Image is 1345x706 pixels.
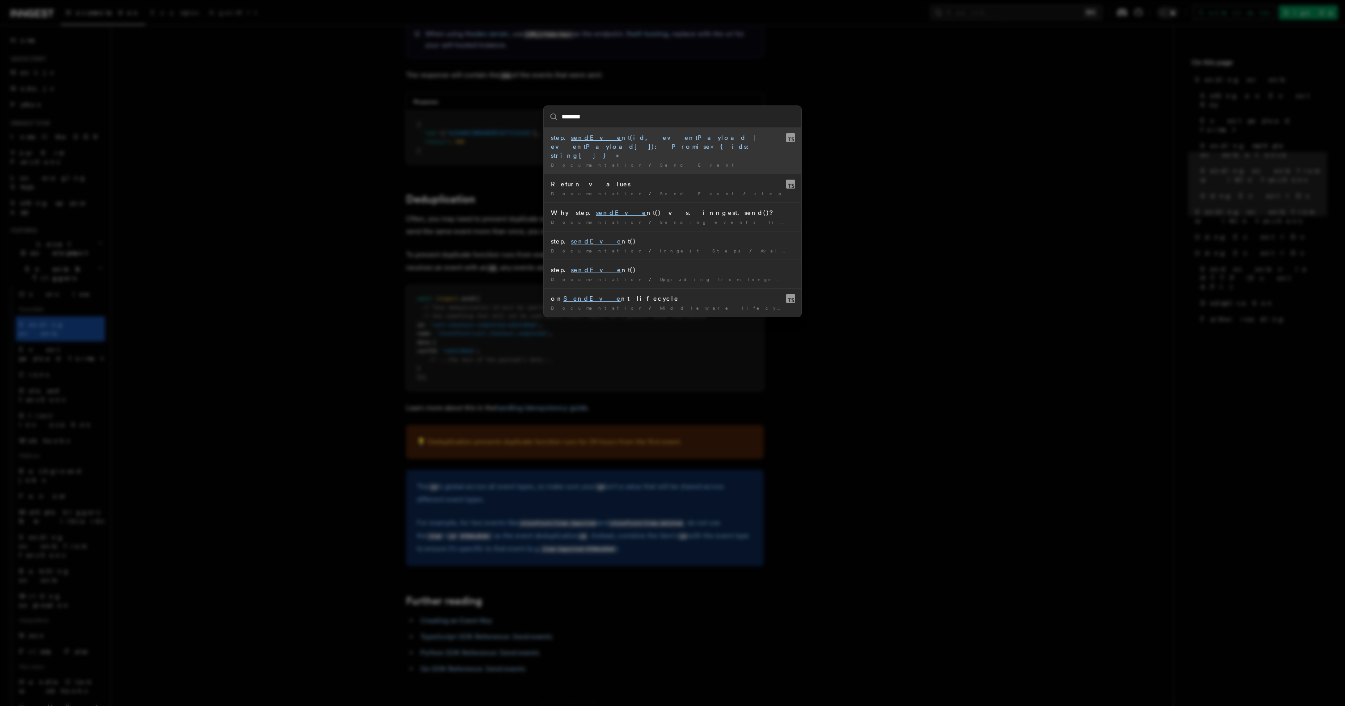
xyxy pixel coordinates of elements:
[596,209,647,216] mark: sendEve
[743,191,751,196] span: /
[551,133,794,160] div: step. nt(id, eventPayload | eventPayload[]): Promise<{ ids: string[] }>
[551,277,645,282] span: Documentation
[551,305,645,311] span: Documentation
[551,248,645,253] span: Documentation
[571,238,622,245] mark: sendEve
[649,219,656,225] span: /
[649,162,656,168] span: /
[571,134,622,141] mark: sendEve
[551,208,794,217] div: Why step. nt() vs. inngest.send()?
[660,305,859,311] span: Middleware lifecycle v2.0.0+
[660,219,859,225] span: Sending events from functions
[649,305,656,311] span: /
[551,294,794,303] div: on nt lifecycle
[551,162,645,168] span: Documentation
[660,162,740,168] span: Send Event
[660,277,890,282] span: Upgrading from Inngest SDK v2 to v3
[649,191,656,196] span: /
[551,237,794,246] div: step. nt()
[754,191,1315,196] span: step. nt(id, eventPayload | eventPayload[]): Promise<{ ids: string[] }>
[660,248,746,253] span: Inngest Steps
[571,266,622,273] mark: sendEve
[660,191,740,196] span: Send Event
[563,295,621,302] mark: SendEve
[649,248,656,253] span: /
[749,248,757,253] span: /
[551,219,645,225] span: Documentation
[649,277,656,282] span: /
[551,265,794,274] div: step. nt()
[761,248,907,253] span: Available Step Methods
[551,191,645,196] span: Documentation
[551,180,794,189] div: Return values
